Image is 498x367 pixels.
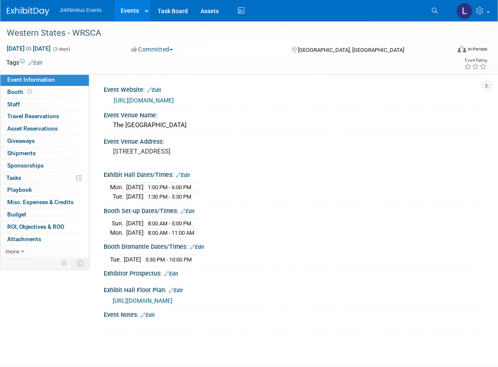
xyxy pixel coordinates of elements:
[104,240,481,251] div: Booth Dismantle Dates/Times:
[7,199,74,205] span: Misc. Expenses & Credits
[104,308,481,319] div: Event Notes:
[7,150,36,156] span: Shipments
[7,236,41,242] span: Attachments
[6,58,42,67] td: Tags
[104,284,481,295] div: Exhibit Hall Floor Plan:
[298,47,404,53] span: [GEOGRAPHIC_DATA], [GEOGRAPHIC_DATA]
[25,45,33,52] span: to
[104,168,481,179] div: Exhibit Hall Dates/Times:
[7,76,55,83] span: Event Information
[7,113,59,119] span: Travel Reservations
[458,46,466,52] img: Format-Inperson.png
[7,88,34,95] span: Booth
[126,192,144,201] td: [DATE]
[0,233,89,245] a: Attachments
[7,186,32,193] span: Playbook
[114,97,174,104] a: [URL][DOMAIN_NAME]
[25,88,34,95] span: Booth not reserved yet
[57,258,72,269] td: Personalize Event Tab Strip
[0,221,89,233] a: ROI, Objectives & ROO
[6,248,19,255] span: more
[104,267,481,278] div: Exhibitor Prospectus:
[0,123,89,135] a: Asset Reservations
[0,74,89,86] a: Event Information
[7,223,64,230] span: ROI, Objectives & ROO
[0,172,89,184] a: Tasks
[59,7,102,13] span: JobNimbus Events
[7,101,20,108] span: Staff
[104,109,481,119] div: Event Venue Name:
[104,205,481,216] div: Booth Set-up Dates/Times:
[413,44,487,57] div: Event Format
[0,86,89,98] a: Booth
[190,244,204,250] a: Edit
[128,45,176,54] button: Committed
[148,220,191,227] span: 8:00 AM - 5:00 PM
[467,46,487,52] div: In-Person
[113,148,252,155] pre: [STREET_ADDRESS]
[72,258,89,269] td: Toggle Event Tabs
[176,172,190,178] a: Edit
[0,209,89,221] a: Budget
[110,192,126,201] td: Tue.
[7,137,35,144] span: Giveaways
[148,184,191,191] span: 1:00 PM - 6:00 PM
[110,228,126,237] td: Mon.
[110,255,124,264] td: Tue.
[0,160,89,172] a: Sponsorships
[7,162,44,169] span: Sponsorships
[126,183,144,192] td: [DATE]
[0,246,89,258] a: more
[6,174,21,181] span: Tasks
[147,87,161,93] a: Edit
[113,297,173,304] a: [URL][DOMAIN_NAME]
[7,211,26,218] span: Budget
[28,60,42,66] a: Edit
[104,83,481,94] div: Event Website:
[181,208,195,214] a: Edit
[0,111,89,122] a: Travel Reservations
[104,135,481,146] div: Event Venue Address:
[7,125,58,132] span: Asset Reservations
[0,196,89,208] a: Misc. Expenses & Credits
[52,46,70,52] span: (3 days)
[126,228,144,237] td: [DATE]
[0,184,89,196] a: Playbook
[124,255,141,264] td: [DATE]
[7,7,49,16] img: ExhibitDay
[141,312,155,318] a: Edit
[126,219,144,228] td: [DATE]
[110,183,126,192] td: Mon.
[0,99,89,111] a: Staff
[145,256,192,263] span: 5:30 PM - 10:00 PM
[0,135,89,147] a: Giveaways
[169,287,183,293] a: Edit
[6,45,51,52] span: [DATE] [DATE]
[4,26,440,41] div: Western States - WRSCA
[148,193,191,200] span: 1:30 PM - 5:30 PM
[456,3,473,19] img: Laly Matos
[148,230,194,236] span: 8:00 AM - 11:00 AM
[110,219,126,228] td: Sun.
[464,58,487,63] div: Event Rating
[0,148,89,159] a: Shipments
[110,119,475,132] div: The [GEOGRAPHIC_DATA]
[164,271,178,277] a: Edit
